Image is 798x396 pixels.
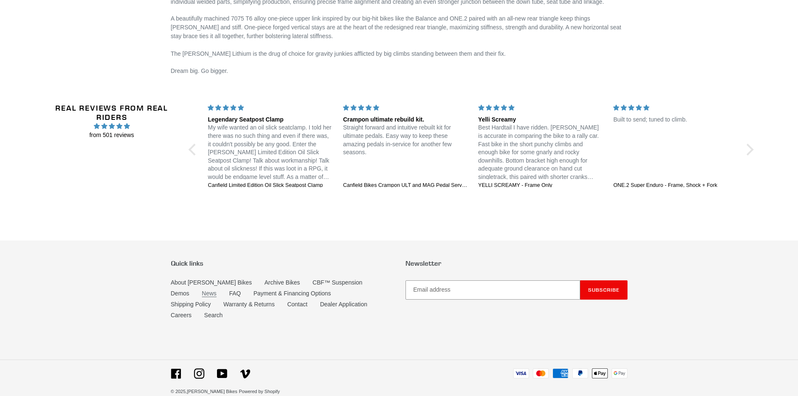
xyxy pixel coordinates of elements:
[580,280,628,300] button: Subscribe
[202,290,217,297] a: News
[253,290,331,297] a: Payment & Financing Options
[171,279,252,286] a: About [PERSON_NAME] Bikes
[478,182,604,189] a: YELLI SCREAMY - Frame Only
[171,67,228,74] span: Dream big. Go bigger.
[40,122,183,131] span: 4.96 stars
[40,104,183,122] h2: Real Reviews from Real Riders
[223,301,274,308] a: Warranty & Returns
[405,259,628,267] p: Newsletter
[343,124,468,156] p: Straight forward and intuitive rebuilt kit for ultimate pedals. Easy way to keep these amazing pe...
[343,104,468,112] div: 5 stars
[478,124,604,181] p: Best Hardtail I have ridden. [PERSON_NAME] is accurate in comparing the bike to a rally car. Fast...
[312,279,362,286] a: CBF™ Suspension
[343,182,468,189] a: Canfield Bikes Crampon ULT and MAG Pedal Service Parts
[320,301,367,308] a: Dealer Application
[171,259,393,267] p: Quick links
[171,15,621,39] span: A beautifully machined 7075 T6 alloy one-piece upper link inspired by our big-hit bikes like the ...
[613,182,739,189] a: ONE.2 Super Enduro - Frame, Shock + Fork
[405,280,580,300] input: Email address
[229,290,241,297] a: FAQ
[208,116,333,124] div: Legendary Seatpost Clamp
[187,389,237,394] a: [PERSON_NAME] Bikes
[204,312,222,318] a: Search
[613,116,739,124] p: Built to send; tuned to climb.
[478,116,604,124] div: Yelli Screamy
[588,287,620,293] span: Subscribe
[171,290,189,297] a: Demos
[171,301,211,308] a: Shipping Policy
[208,124,333,181] p: My wife wanted an oil slick seatclamp. I told her there was no such thing and even if there was, ...
[239,389,280,394] a: Powered by Shopify
[613,104,739,112] div: 5 stars
[171,312,192,318] a: Careers
[40,131,183,140] span: from 501 reviews
[264,279,300,286] a: Archive Bikes
[171,50,506,57] span: The [PERSON_NAME] Lithium is the drug of choice for gravity junkies afflicted by big climbs stand...
[208,182,333,189] a: Canfield Limited Edition Oil Slick Seatpost Clamp
[478,104,604,112] div: 5 stars
[208,104,333,112] div: 5 stars
[287,301,307,308] a: Contact
[171,389,238,394] small: © 2025,
[343,116,468,124] div: Crampon ultimate rebuild kit.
